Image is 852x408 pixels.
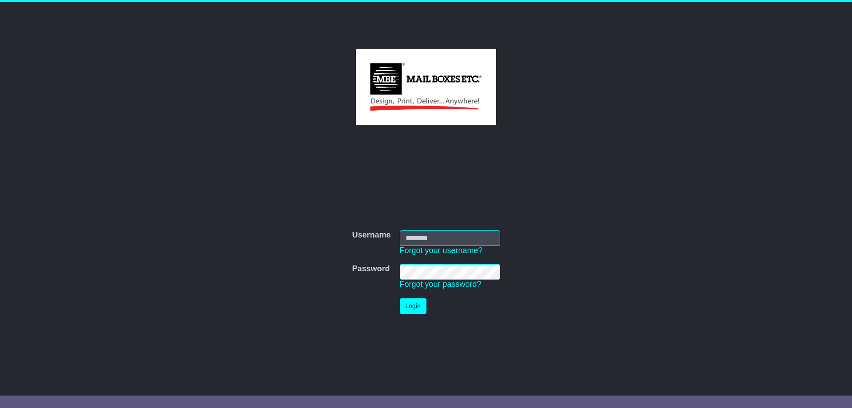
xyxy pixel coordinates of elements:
[400,246,483,255] a: Forgot your username?
[400,280,481,289] a: Forgot your password?
[356,49,496,125] img: MBE Malvern
[352,230,390,240] label: Username
[400,298,426,314] button: Login
[352,264,390,274] label: Password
